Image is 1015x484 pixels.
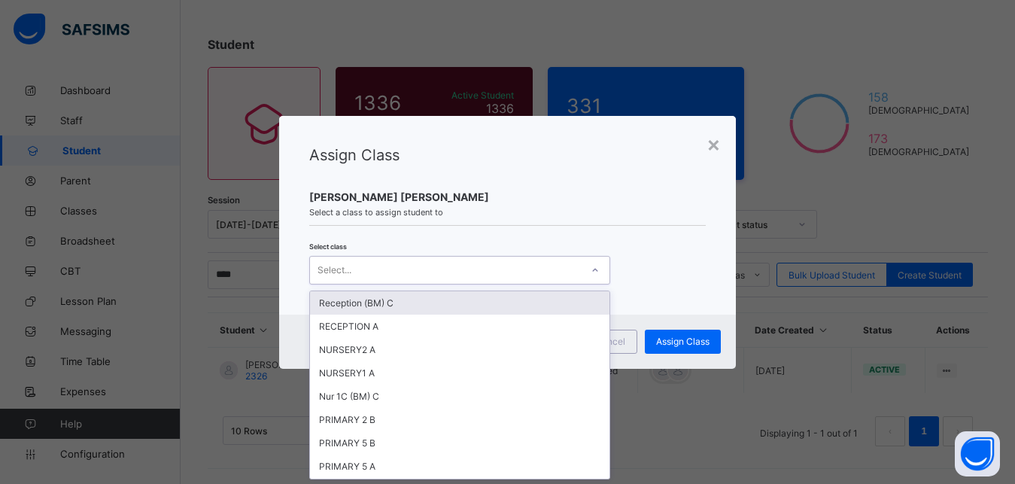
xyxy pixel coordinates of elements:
span: Assign Class [656,336,710,347]
span: Select class [309,242,347,251]
div: NURSERY2 A [310,338,609,361]
div: PRIMARY 5 A [310,455,609,478]
div: PRIMARY 2 B [310,408,609,431]
div: NURSERY1 A [310,361,609,385]
div: RECEPTION A [310,315,609,338]
div: Nur 1C (BM) C [310,385,609,408]
span: Assign Class [309,146,400,164]
span: Select a class to assign student to [309,207,706,218]
span: Cancel [595,336,625,347]
button: Open asap [955,431,1000,476]
span: [PERSON_NAME] [PERSON_NAME] [309,190,706,203]
div: Reception (BM) C [310,291,609,315]
div: Select... [318,256,351,285]
div: PRIMARY 5 B [310,431,609,455]
div: × [707,131,721,157]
